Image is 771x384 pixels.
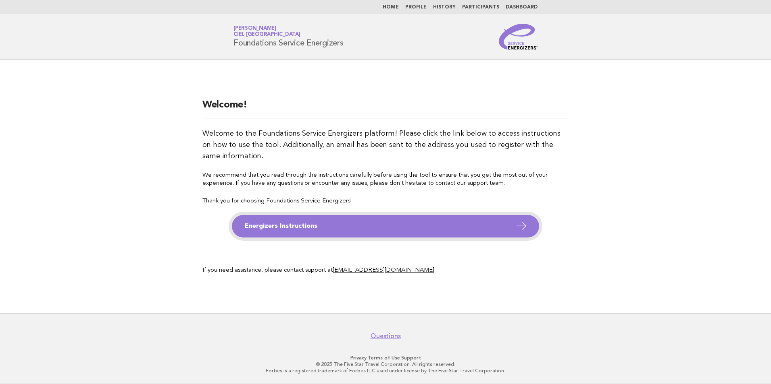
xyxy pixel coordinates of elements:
p: Forbes is a registered trademark of Forbes LLC used under license by The Five Star Travel Corpora... [139,367,632,374]
p: © 2025 The Five Star Travel Corporation. All rights reserved. [139,361,632,367]
a: Questions [371,332,401,340]
a: Participants [462,5,499,10]
a: Support [401,355,421,361]
span: Ciel [GEOGRAPHIC_DATA] [233,32,300,37]
h1: Foundations Service Energizers [233,26,344,47]
p: If you need assistance, please contact support at . [202,266,569,275]
a: History [433,5,456,10]
h2: Welcome! [202,99,569,118]
a: Privacy [350,355,367,361]
a: Energizers Instructions [232,215,539,237]
a: Terms of Use [368,355,400,361]
img: Service Energizers [499,24,538,50]
p: Thank you for choosing Foundations Service Energizers! [202,197,569,205]
p: Welcome to the Foundations Service Energizers platform! Please click the link below to access ins... [202,128,569,162]
a: [EMAIL_ADDRESS][DOMAIN_NAME] [333,267,434,273]
a: Home [383,5,399,10]
p: · · [139,355,632,361]
p: We recommend that you read through the instructions carefully before using the tool to ensure tha... [202,171,569,188]
a: Dashboard [506,5,538,10]
a: [PERSON_NAME]Ciel [GEOGRAPHIC_DATA] [233,26,300,37]
a: Profile [405,5,427,10]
